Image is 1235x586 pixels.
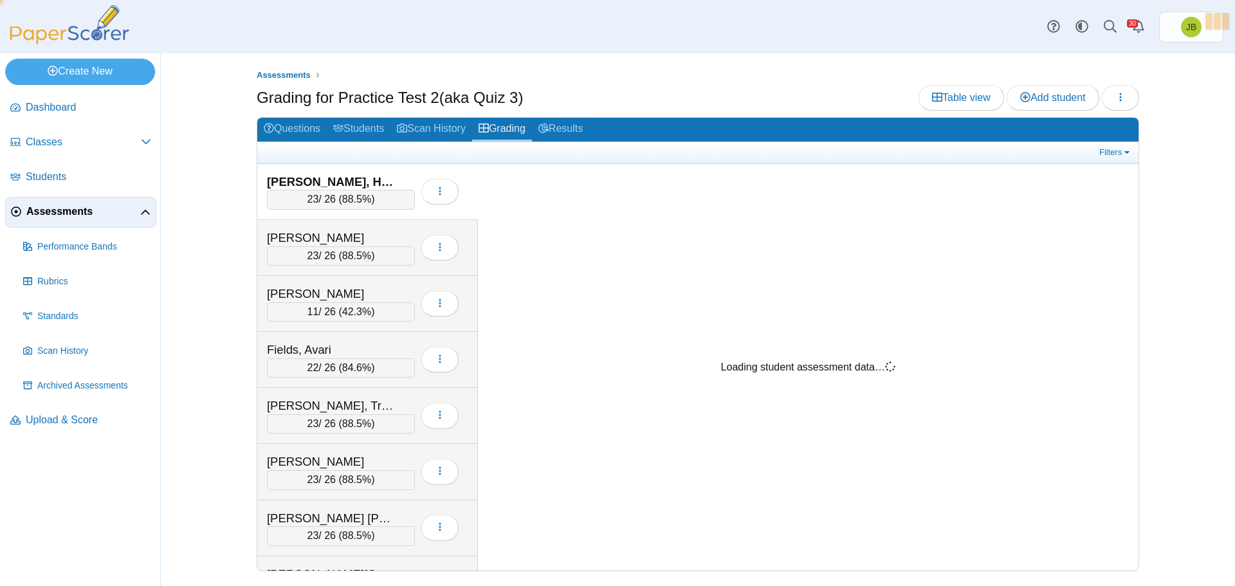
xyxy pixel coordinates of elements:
[26,135,141,149] span: Classes
[1007,85,1099,111] a: Add student
[253,68,314,84] a: Assessments
[267,342,396,358] div: Fields, Avari
[267,398,396,414] div: [PERSON_NAME], Trinity
[26,170,151,184] span: Students
[267,230,396,246] div: [PERSON_NAME]
[257,87,523,109] h1: Grading for Practice Test 2(aka Quiz 3)
[342,194,371,205] span: 88.5%
[37,241,151,253] span: Performance Bands
[1159,12,1223,42] a: Joel Boyd
[37,310,151,323] span: Standards
[5,127,156,158] a: Classes
[18,266,156,297] a: Rubrics
[267,302,415,322] div: / 26 ( )
[342,530,371,541] span: 88.5%
[5,35,134,46] a: PaperScorer
[5,5,134,44] img: PaperScorer
[37,275,151,288] span: Rubrics
[18,301,156,332] a: Standards
[26,205,140,219] span: Assessments
[18,371,156,401] a: Archived Assessments
[307,194,319,205] span: 23
[267,526,415,545] div: / 26 ( )
[18,232,156,262] a: Performance Bands
[532,118,589,142] a: Results
[342,362,371,373] span: 84.6%
[307,474,319,485] span: 23
[37,380,151,392] span: Archived Assessments
[5,197,156,228] a: Assessments
[307,250,319,261] span: 23
[267,286,396,302] div: [PERSON_NAME]
[390,118,472,142] a: Scan History
[26,413,151,427] span: Upload & Score
[5,59,155,84] a: Create New
[267,174,396,190] div: [PERSON_NAME], Harmony
[5,93,156,124] a: Dashboard
[342,250,371,261] span: 88.5%
[342,418,371,429] span: 88.5%
[721,360,895,374] div: Loading student assessment data…
[26,100,151,114] span: Dashboard
[472,118,532,142] a: Grading
[342,474,371,485] span: 88.5%
[267,358,415,378] div: / 26 ( )
[267,566,396,583] div: [PERSON_NAME][GEOGRAPHIC_DATA]
[307,530,319,541] span: 23
[18,336,156,367] a: Scan History
[1020,92,1085,103] span: Add student
[919,85,1004,111] a: Table view
[307,362,319,373] span: 22
[257,118,327,142] a: Questions
[5,405,156,436] a: Upload & Score
[307,306,319,317] span: 11
[267,470,415,490] div: / 26 ( )
[267,414,415,434] div: / 26 ( )
[267,190,415,209] div: / 26 ( )
[5,162,156,193] a: Students
[327,118,390,142] a: Students
[1186,23,1196,32] span: Joel Boyd
[267,453,396,470] div: [PERSON_NAME]
[267,246,415,266] div: / 26 ( )
[267,510,396,527] div: [PERSON_NAME] [PERSON_NAME]
[1096,146,1135,159] a: Filters
[342,306,371,317] span: 42.3%
[1124,13,1153,41] a: Alerts
[1181,17,1202,37] span: Joel Boyd
[37,345,151,358] span: Scan History
[257,70,311,80] span: Assessments
[932,92,991,103] span: Table view
[307,418,319,429] span: 23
